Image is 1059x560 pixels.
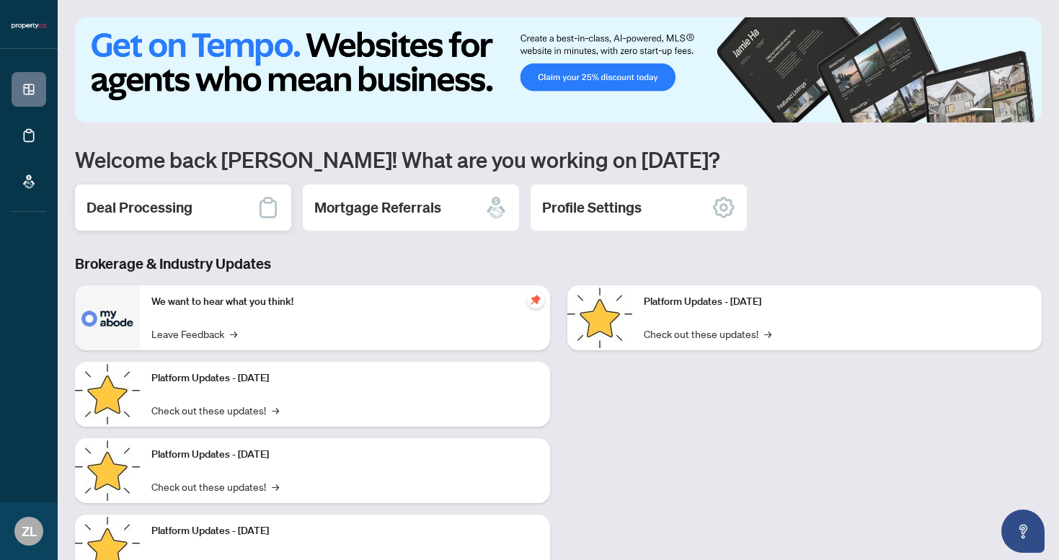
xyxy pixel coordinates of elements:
[1010,108,1016,114] button: 3
[567,285,632,350] img: Platform Updates - June 23, 2025
[998,108,1004,114] button: 2
[151,523,539,539] p: Platform Updates - [DATE]
[542,197,642,218] h2: Profile Settings
[151,402,279,418] a: Check out these updates!→
[1001,510,1045,553] button: Open asap
[272,402,279,418] span: →
[75,438,140,503] img: Platform Updates - July 21, 2025
[75,285,140,350] img: We want to hear what you think!
[151,479,279,494] a: Check out these updates!→
[764,326,771,342] span: →
[87,197,192,218] h2: Deal Processing
[75,254,1042,274] h3: Brokerage & Industry Updates
[151,370,539,386] p: Platform Updates - [DATE]
[644,294,1031,310] p: Platform Updates - [DATE]
[75,362,140,427] img: Platform Updates - September 16, 2025
[272,479,279,494] span: →
[970,108,993,114] button: 1
[75,146,1042,173] h1: Welcome back [PERSON_NAME]! What are you working on [DATE]?
[314,197,441,218] h2: Mortgage Referrals
[22,521,37,541] span: ZL
[527,291,544,308] span: pushpin
[75,17,1042,123] img: Slide 0
[230,326,237,342] span: →
[151,294,539,310] p: We want to hear what you think!
[151,447,539,463] p: Platform Updates - [DATE]
[1022,108,1027,114] button: 4
[12,22,46,30] img: logo
[151,326,237,342] a: Leave Feedback→
[644,326,771,342] a: Check out these updates!→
